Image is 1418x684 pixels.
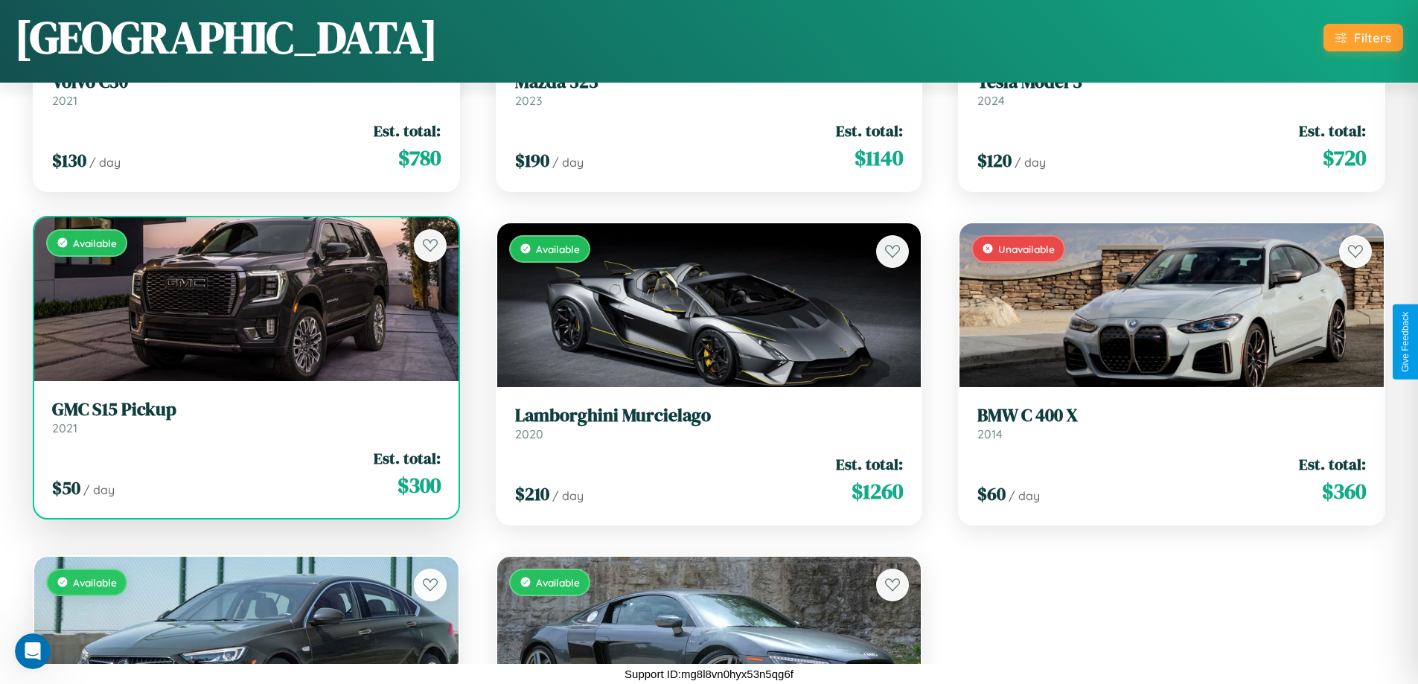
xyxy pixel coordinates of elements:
span: Est. total: [836,120,903,141]
span: 2014 [977,426,1003,441]
span: 2021 [52,421,77,435]
span: $ 300 [397,470,441,500]
h3: Lamborghini Murcielago [515,405,904,426]
h3: Tesla Model 3 [977,71,1366,93]
span: $ 720 [1323,143,1366,173]
h3: Mazda 323 [515,71,904,93]
span: / day [1009,488,1040,503]
div: Filters [1354,30,1391,45]
span: $ 50 [52,476,80,500]
span: / day [552,155,584,170]
span: Est. total: [1299,120,1366,141]
span: $ 360 [1322,476,1366,506]
span: Available [73,576,117,589]
a: Tesla Model 32024 [977,71,1366,108]
span: / day [552,488,584,503]
span: $ 780 [398,143,441,173]
span: $ 210 [515,482,549,506]
span: Est. total: [374,447,441,469]
span: Est. total: [836,453,903,475]
h3: BMW C 400 X [977,405,1366,426]
h3: GMC S15 Pickup [52,399,441,421]
span: $ 130 [52,148,86,173]
span: Available [536,576,580,589]
span: 2020 [515,426,543,441]
h1: [GEOGRAPHIC_DATA] [15,7,438,68]
span: 2021 [52,93,77,108]
span: $ 60 [977,482,1006,506]
span: Est. total: [1299,453,1366,475]
div: Give Feedback [1400,312,1411,372]
span: / day [89,155,121,170]
span: $ 120 [977,148,1012,173]
button: Filters [1323,24,1403,51]
span: 2024 [977,93,1005,108]
a: Lamborghini Murcielago2020 [515,405,904,441]
span: Available [73,237,117,249]
span: Unavailable [998,243,1055,255]
span: / day [1015,155,1046,170]
a: Mazda 3232023 [515,71,904,108]
p: Support ID: mg8l8vn0hyx53n5qg6f [625,664,793,684]
span: Available [536,243,580,255]
span: $ 190 [515,148,549,173]
span: $ 1260 [852,476,903,506]
a: BMW C 400 X2014 [977,405,1366,441]
span: $ 1140 [855,143,903,173]
a: Volvo C302021 [52,71,441,108]
span: / day [83,482,115,497]
span: Est. total: [374,120,441,141]
h3: Volvo C30 [52,71,441,93]
span: 2023 [515,93,542,108]
iframe: Intercom live chat [15,633,51,669]
a: GMC S15 Pickup2021 [52,399,441,435]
